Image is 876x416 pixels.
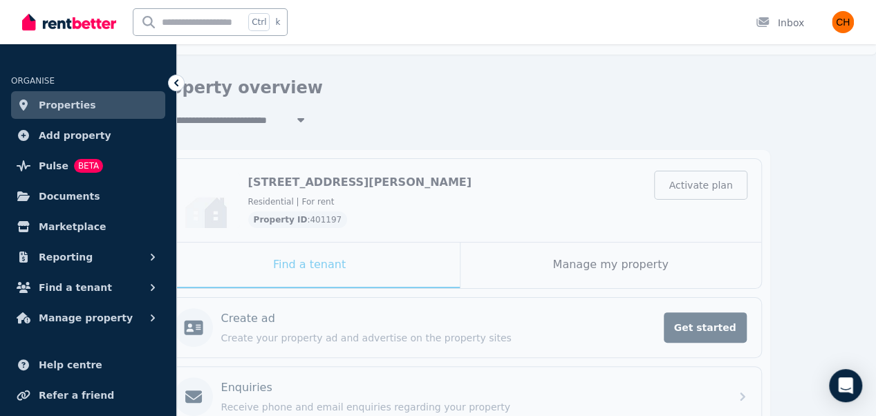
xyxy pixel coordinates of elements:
[39,188,100,205] span: Documents
[832,11,854,33] img: Chi Cong HO
[11,152,165,180] a: PulseBETA
[460,243,761,288] div: Manage my property
[756,16,804,30] div: Inbox
[221,400,722,414] p: Receive phone and email enquiries regarding your property
[654,171,747,200] a: Activate plan
[11,213,165,240] a: Marketplace
[22,12,116,32] img: RentBetter
[39,158,68,174] span: Pulse
[248,211,348,228] div: : 401197
[39,310,133,326] span: Manage property
[39,279,112,296] span: Find a tenant
[11,381,165,409] a: Refer a friend
[248,13,270,31] span: Ctrl
[11,274,165,301] button: Find a tenant
[664,312,747,343] span: Get started
[11,182,165,210] a: Documents
[39,357,102,373] span: Help centre
[39,387,114,404] span: Refer a friend
[221,310,275,327] p: Create ad
[11,243,165,271] button: Reporting
[11,91,165,119] a: Properties
[39,218,106,235] span: Marketplace
[160,298,761,357] a: Create adCreate your property ad and advertise on the property sitesGet started
[151,77,323,99] h1: Property overview
[39,127,111,144] span: Add property
[829,369,862,402] div: Open Intercom Messenger
[221,331,655,345] p: Create your property ad and advertise on the property sites
[160,243,460,288] div: Find a tenant
[11,351,165,379] a: Help centre
[39,97,96,113] span: Properties
[11,122,165,149] a: Add property
[248,176,472,189] span: [STREET_ADDRESS][PERSON_NAME]
[248,196,335,207] span: Residential | For rent
[11,76,55,86] span: ORGANISE
[74,159,103,173] span: BETA
[275,17,280,28] span: k
[221,379,272,396] p: Enquiries
[254,214,308,225] span: Property ID
[11,304,165,332] button: Manage property
[39,249,93,265] span: Reporting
